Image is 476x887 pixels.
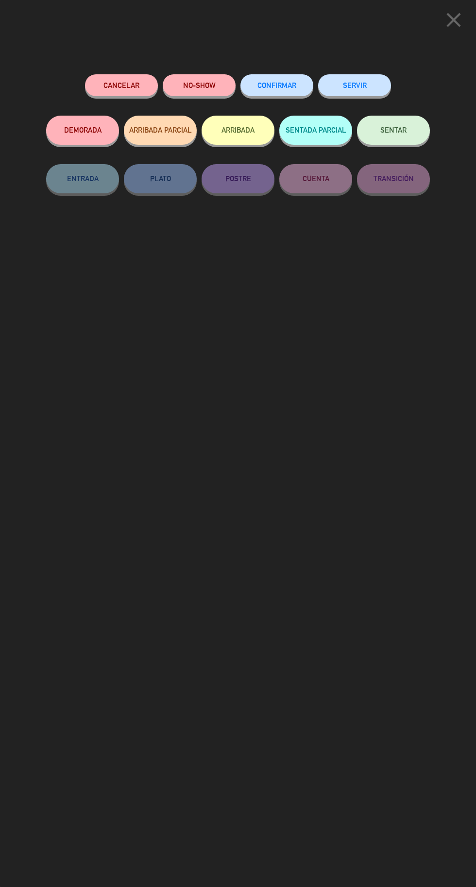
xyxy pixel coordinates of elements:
[380,126,407,134] span: SENTAR
[257,81,296,89] span: CONFIRMAR
[129,126,192,134] span: ARRIBADA PARCIAL
[85,74,158,96] button: Cancelar
[240,74,313,96] button: CONFIRMAR
[439,7,469,36] button: close
[357,116,430,145] button: SENTAR
[46,164,119,193] button: ENTRADA
[442,8,466,32] i: close
[46,116,119,145] button: DEMORADA
[202,164,274,193] button: POSTRE
[357,164,430,193] button: TRANSICIÓN
[279,116,352,145] button: SENTADA PARCIAL
[202,116,274,145] button: ARRIBADA
[163,74,236,96] button: NO-SHOW
[124,116,197,145] button: ARRIBADA PARCIAL
[318,74,391,96] button: SERVIR
[279,164,352,193] button: CUENTA
[124,164,197,193] button: PLATO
